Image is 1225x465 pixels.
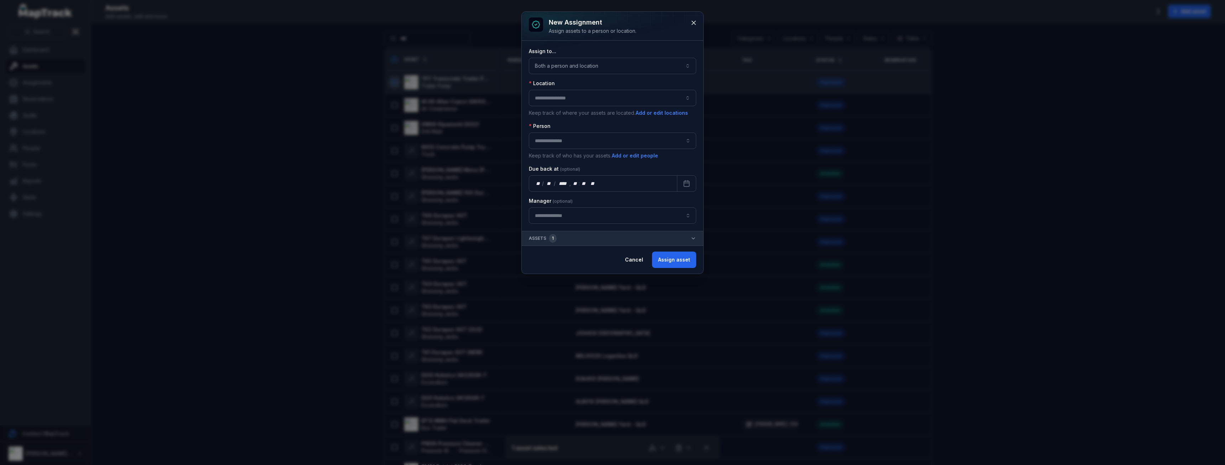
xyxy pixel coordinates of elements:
[544,180,554,187] div: month,
[549,17,636,27] h3: New assignment
[529,152,696,160] p: Keep track of who has your assets.
[652,252,696,268] button: Assign asset
[619,252,649,268] button: Cancel
[535,180,542,187] div: day,
[579,180,580,187] div: :
[549,27,636,35] div: Assign assets to a person or location.
[556,180,569,187] div: year,
[529,109,696,117] p: Keep track of where your assets are located.
[529,165,580,172] label: Due back at
[677,175,696,192] button: Calendar
[529,133,696,149] input: assignment-add:person-label
[529,123,551,130] label: Person
[529,197,573,205] label: Manager
[580,180,588,187] div: minute,
[554,180,556,187] div: /
[522,231,703,246] button: Assets1
[611,152,658,160] button: Add or edit people
[549,234,557,243] div: 1
[572,180,579,187] div: hour,
[589,180,597,187] div: am/pm,
[529,207,696,224] input: assignment-add:cf[907ad3fd-eed4-49d8-ad84-d22efbadc5a5]-label
[635,109,688,117] button: Add or edit locations
[542,180,544,187] div: /
[569,180,572,187] div: ,
[529,48,556,55] label: Assign to...
[529,80,555,87] label: Location
[529,234,557,243] span: Assets
[529,58,696,74] button: Both a person and location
